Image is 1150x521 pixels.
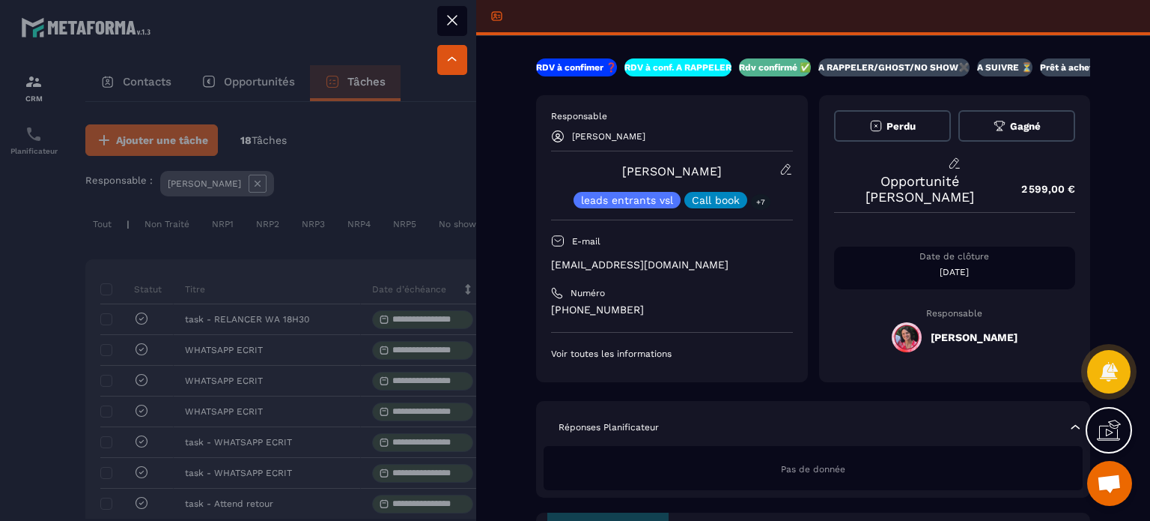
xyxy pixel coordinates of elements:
p: leads entrants vsl [581,195,673,205]
p: [PHONE_NUMBER] [551,303,793,317]
p: Prêt à acheter 🎰 [1040,61,1116,73]
a: [PERSON_NAME] [622,164,722,178]
p: Date de clôture [834,250,1076,262]
button: Perdu [834,110,951,142]
p: [EMAIL_ADDRESS][DOMAIN_NAME] [551,258,793,272]
p: Rdv confirmé ✅ [739,61,811,73]
span: Perdu [886,121,916,132]
p: Call book [692,195,740,205]
p: Voir toutes les informations [551,348,793,360]
button: Gagné [958,110,1075,142]
p: A RAPPELER/GHOST/NO SHOW✖️ [818,61,970,73]
p: [DATE] [834,266,1076,278]
p: [PERSON_NAME] [572,131,645,142]
p: Responsable [834,308,1076,319]
p: Numéro [571,287,605,299]
div: Ouvrir le chat [1087,461,1132,506]
p: Responsable [551,110,793,122]
span: Pas de donnée [781,464,845,475]
p: E-mail [572,235,600,247]
p: Opportunité [PERSON_NAME] [834,173,1007,205]
p: A SUIVRE ⏳ [977,61,1032,73]
p: +7 [751,194,770,210]
p: Réponses Planificateur [559,421,659,433]
p: RDV à conf. A RAPPELER [624,61,731,73]
p: RDV à confimer ❓ [536,61,617,73]
p: 2 599,00 € [1006,175,1075,204]
h5: [PERSON_NAME] [931,331,1017,343]
span: Gagné [1010,121,1041,132]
